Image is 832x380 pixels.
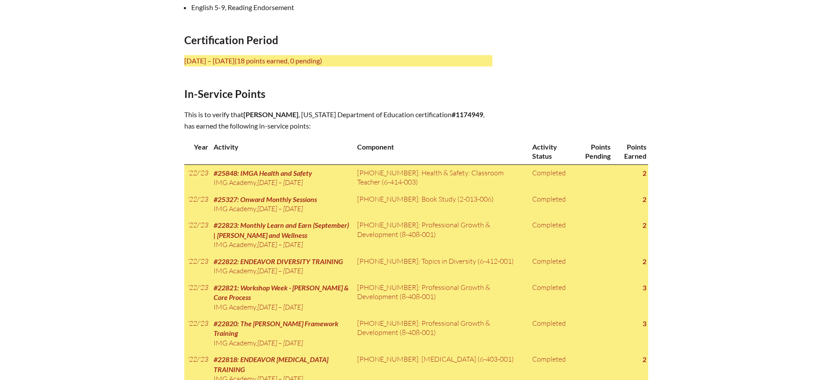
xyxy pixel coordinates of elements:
[184,253,210,279] td: '22/'23
[642,221,646,229] strong: 2
[184,34,492,46] h2: Certification Period
[354,279,529,315] td: [PHONE_NUMBER]: Professional Growth & Development (8-408-001)
[257,303,303,311] span: [DATE] – [DATE]
[243,110,298,119] span: [PERSON_NAME]
[354,253,529,279] td: [PHONE_NUMBER]: Topics in Diversity (6-412-001)
[214,204,256,213] span: IMG Academy
[642,355,646,363] strong: 2
[642,195,646,203] strong: 2
[210,164,354,191] td: ,
[210,279,354,315] td: ,
[184,109,492,132] p: This is to verify that , [US_STATE] Department of Education certification , has earned the follow...
[210,217,354,253] td: ,
[612,139,648,164] th: Points Earned
[214,338,256,347] span: IMG Academy
[214,283,349,301] span: #22821: Workshop Week - [PERSON_NAME] & Core Process
[184,191,210,217] td: '22/'23
[529,279,574,315] td: Completed
[354,191,529,217] td: [PHONE_NUMBER]: Book Study (2-013-006)
[574,139,613,164] th: Points Pending
[529,191,574,217] td: Completed
[642,257,646,265] strong: 2
[184,279,210,315] td: '22/'23
[210,315,354,351] td: ,
[214,319,338,337] span: #22820: The [PERSON_NAME] Framework Training
[257,338,303,347] span: [DATE] – [DATE]
[235,56,322,65] span: (18 points earned, 0 pending)
[191,2,499,13] li: English 5-9, Reading Endorsement
[642,319,646,328] strong: 3
[642,169,646,177] strong: 2
[214,178,256,187] span: IMG Academy
[452,110,483,119] b: #1174949
[529,315,574,351] td: Completed
[257,240,303,249] span: [DATE] – [DATE]
[210,253,354,279] td: ,
[257,266,303,275] span: [DATE] – [DATE]
[529,217,574,253] td: Completed
[642,283,646,292] strong: 3
[184,315,210,351] td: '22/'23
[184,139,210,164] th: Year
[210,139,354,164] th: Activity
[214,221,349,239] span: #22823: Monthly Learn and Earn (September) | [PERSON_NAME] and Wellness
[529,164,574,191] td: Completed
[214,355,328,373] span: #22818: ENDEAVOR [MEDICAL_DATA] TRAINING
[354,315,529,351] td: [PHONE_NUMBER]: Professional Growth & Development (8-408-001)
[214,303,256,311] span: IMG Academy
[214,266,256,275] span: IMG Academy
[214,240,256,249] span: IMG Academy
[214,257,343,265] span: #22822: ENDEAVOR DIVERSITY TRAINING
[529,253,574,279] td: Completed
[184,55,492,66] p: [DATE] – [DATE]
[354,217,529,253] td: [PHONE_NUMBER]: Professional Growth & Development (8-408-001)
[529,139,574,164] th: Activity Status
[214,195,317,203] span: #25327: Onward Monthly Sessions
[354,139,529,164] th: Component
[184,217,210,253] td: '22/'23
[257,204,303,213] span: [DATE] – [DATE]
[184,164,210,191] td: '22/'23
[210,191,354,217] td: ,
[214,169,312,177] span: #25848: IMGA Health and Safety
[354,164,529,191] td: [PHONE_NUMBER]: Health & Safety: Classroom Teacher (6-414-003)
[184,87,492,100] h2: In-Service Points
[257,178,303,187] span: [DATE] – [DATE]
